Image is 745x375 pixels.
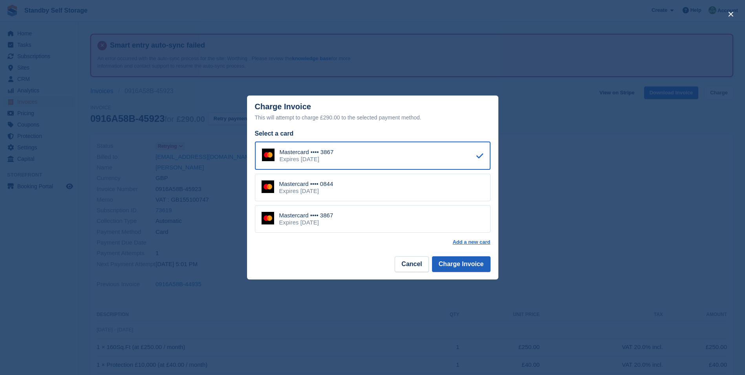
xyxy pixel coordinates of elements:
img: Mastercard Logo [262,180,274,193]
div: Expires [DATE] [280,156,334,163]
button: Charge Invoice [432,256,491,272]
div: Mastercard •••• 3867 [280,149,334,156]
img: Mastercard Logo [262,149,275,161]
div: Expires [DATE] [279,219,333,226]
div: Mastercard •••• 0844 [279,180,333,187]
div: This will attempt to charge £290.00 to the selected payment method. [255,113,491,122]
img: Mastercard Logo [262,212,274,224]
button: close [725,8,737,20]
div: Charge Invoice [255,102,491,122]
button: Cancel [395,256,428,272]
a: Add a new card [452,239,490,245]
div: Select a card [255,129,491,138]
div: Expires [DATE] [279,187,333,195]
div: Mastercard •••• 3867 [279,212,333,219]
